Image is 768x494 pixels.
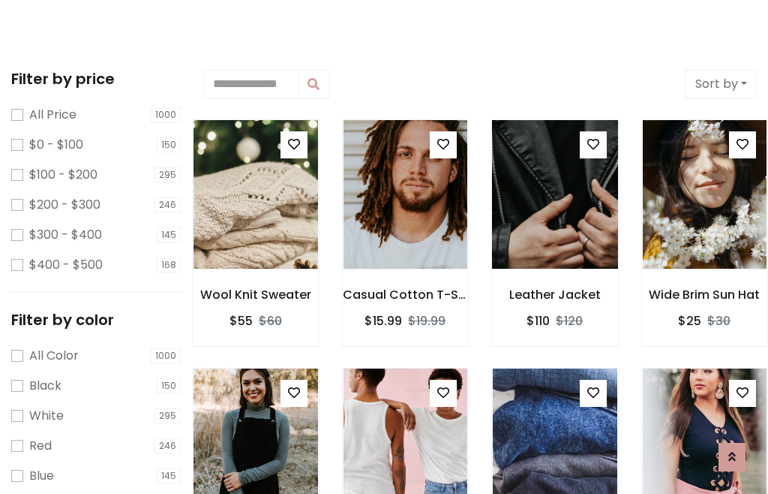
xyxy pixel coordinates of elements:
[157,258,181,273] span: 168
[678,314,701,328] h6: $25
[193,288,319,302] h6: Wool Knit Sweater
[408,312,445,330] del: $19.99
[154,167,181,182] span: 295
[11,311,181,329] h5: Filter by color
[157,468,181,483] span: 145
[29,106,76,124] label: All Price
[29,437,52,455] label: Red
[364,314,402,328] h6: $15.99
[29,226,102,244] label: $300 - $400
[492,288,618,302] h6: Leather Jacket
[343,288,469,302] h6: Casual Cotton T-Shirt
[29,136,83,154] label: $0 - $100
[157,227,181,242] span: 145
[29,196,100,214] label: $200 - $300
[11,70,181,88] h5: Filter by price
[556,312,583,330] del: $120
[229,314,253,328] h6: $55
[151,107,181,122] span: 1000
[259,312,282,330] del: $60
[29,377,61,395] label: Black
[154,197,181,212] span: 246
[157,137,181,152] span: 150
[685,70,757,98] button: Sort by
[29,256,103,274] label: $400 - $500
[29,166,97,184] label: $100 - $200
[157,378,181,393] span: 150
[29,347,79,365] label: All Color
[29,467,54,485] label: Blue
[526,314,550,328] h6: $110
[154,408,181,423] span: 295
[29,407,64,425] label: White
[642,288,768,302] h6: Wide Brim Sun Hat
[154,438,181,453] span: 246
[707,312,730,330] del: $30
[151,348,181,363] span: 1000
